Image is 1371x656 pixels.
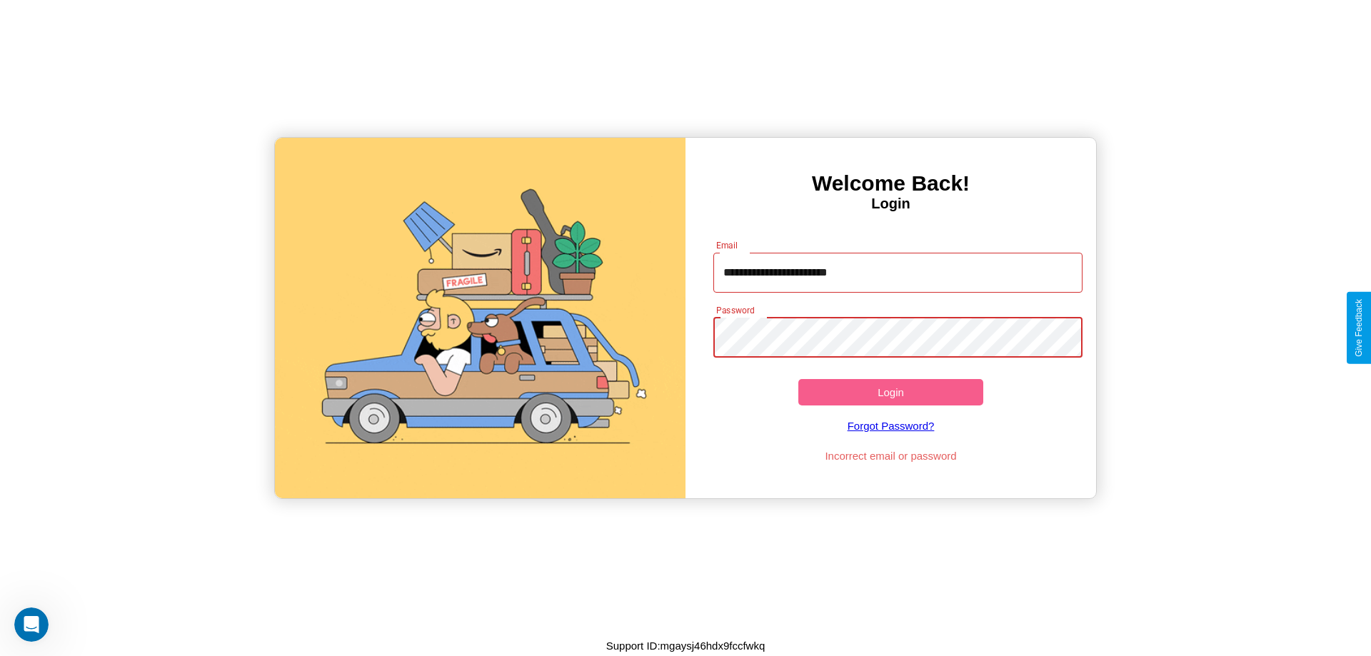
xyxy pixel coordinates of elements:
a: Forgot Password? [706,405,1076,446]
iframe: Intercom live chat [14,607,49,642]
p: Support ID: mgaysj46hdx9fccfwkq [606,636,765,655]
div: Give Feedback [1354,299,1364,357]
label: Password [716,304,754,316]
h4: Login [685,196,1096,212]
h3: Welcome Back! [685,171,1096,196]
img: gif [275,138,685,498]
button: Login [798,379,983,405]
p: Incorrect email or password [706,446,1076,465]
label: Email [716,239,738,251]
